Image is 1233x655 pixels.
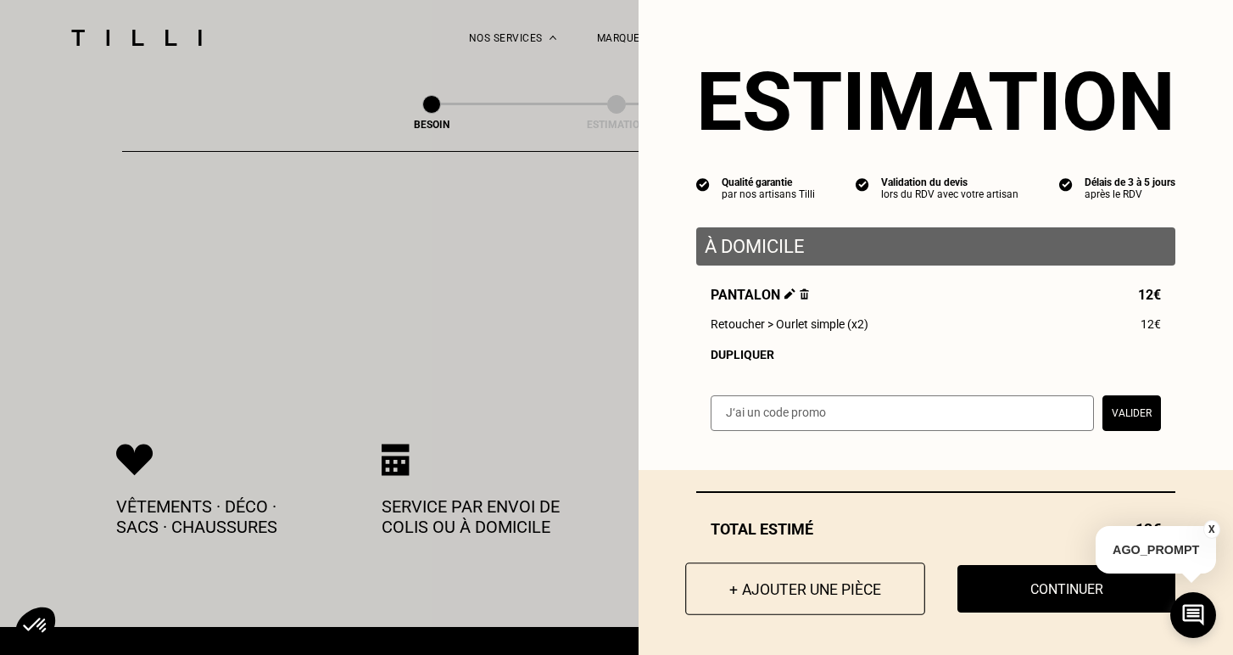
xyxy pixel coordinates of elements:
span: Retoucher > Ourlet simple (x2) [711,317,868,331]
button: + Ajouter une pièce [685,563,925,615]
button: Continuer [957,565,1175,613]
img: Supprimer [800,288,809,300]
img: Éditer [784,288,795,300]
div: Délais de 3 à 5 jours [1085,176,1175,188]
img: icon list info [856,176,869,192]
span: Pantalon [711,287,809,303]
button: X [1203,520,1220,539]
div: après le RDV [1085,188,1175,200]
img: icon list info [1059,176,1073,192]
input: J‘ai un code promo [711,395,1094,431]
div: Qualité garantie [722,176,815,188]
div: lors du RDV avec votre artisan [881,188,1018,200]
p: À domicile [705,236,1167,257]
div: Total estimé [696,520,1175,538]
span: 12€ [1138,287,1161,303]
p: AGO_PROMPT [1096,526,1216,574]
button: Valider [1102,395,1161,431]
div: Dupliquer [711,348,1161,361]
img: icon list info [696,176,710,192]
span: 12€ [1141,317,1161,331]
div: par nos artisans Tilli [722,188,815,200]
div: Validation du devis [881,176,1018,188]
section: Estimation [696,54,1175,149]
